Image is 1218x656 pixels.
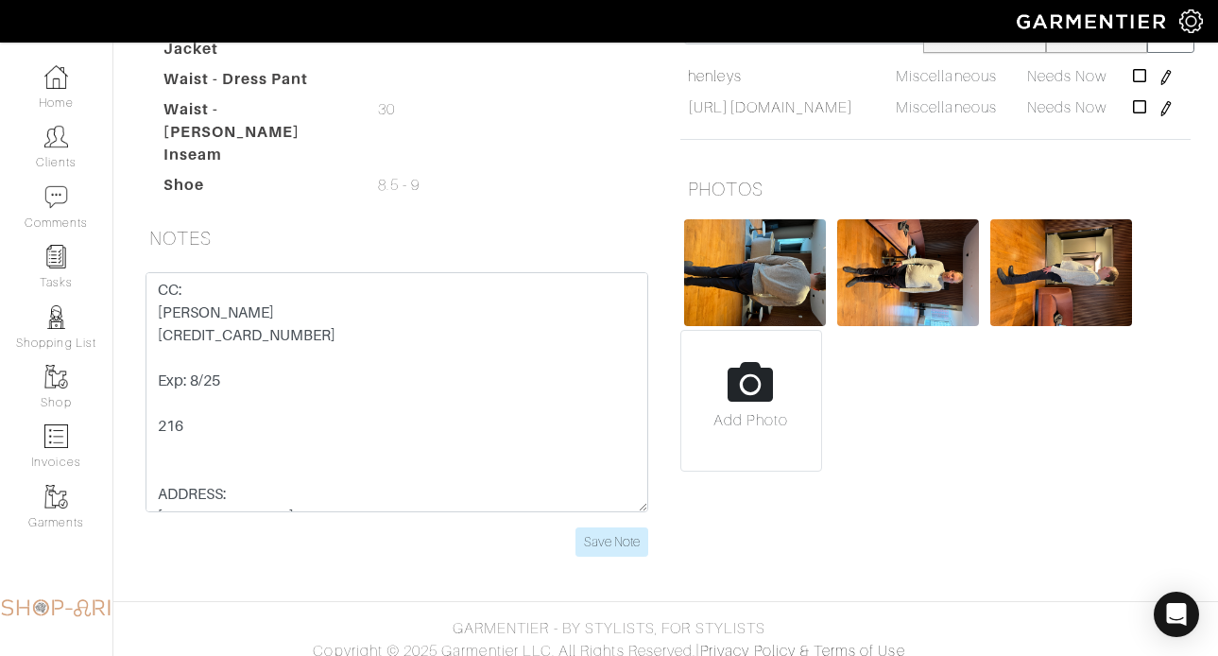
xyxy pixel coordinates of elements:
[990,219,1132,326] img: Ta2c4inmpkEvXoH1M5qYvpK2
[688,65,741,88] a: henleys
[1027,68,1106,85] span: Needs Now
[896,99,997,116] span: Miscellaneous
[378,98,395,121] span: 30
[896,68,997,85] span: Miscellaneous
[1007,5,1179,38] img: garmentier-logo-header-white-b43fb05a5012e4ada735d5af1a66efaba907eab6374d6393d1fbf88cb4ef424d.png
[1179,9,1203,33] img: gear-icon-white-bd11855cb880d31180b6d7d6211b90ccbf57a29d726f0c71d8c61bd08dd39cc2.png
[1158,70,1174,85] img: pen-cf24a1663064a2ec1b9c1bd2387e9de7a2fa800b781884d57f21acf72779bad2.png
[149,144,365,174] dt: Inseam
[44,245,68,268] img: reminder-icon-8004d30b9f0a5d33ae49ab947aed9ed385cf756f9e5892f1edd6e32f2345188e.png
[1154,592,1199,637] div: Open Intercom Messenger
[44,65,68,89] img: dashboard-icon-dbcd8f5a0b271acd01030246c82b418ddd0df26cd7fceb0bd07c9910d44c42f6.png
[149,98,365,144] dt: Waist - [PERSON_NAME]
[149,68,365,98] dt: Waist - Dress Pant
[1027,99,1106,116] span: Needs Now
[44,125,68,148] img: clients-icon-6bae9207a08558b7cb47a8932f037763ab4055f8c8b6bfacd5dc20c3e0201464.png
[44,305,68,329] img: stylists-icon-eb353228a002819b7ec25b43dbf5f0378dd9e0616d9560372ff212230b889e62.png
[149,174,365,204] dt: Shoe
[44,424,68,448] img: orders-icon-0abe47150d42831381b5fb84f609e132dff9fe21cb692f30cb5eec754e2cba89.png
[44,185,68,209] img: comment-icon-a0a6a9ef722e966f86d9cbdc48e553b5cf19dbc54f86b18d962a5391bc8f6eb6.png
[1158,101,1174,116] img: pen-cf24a1663064a2ec1b9c1bd2387e9de7a2fa800b781884d57f21acf72779bad2.png
[149,38,365,68] dt: Jacket
[688,96,853,119] a: [URL][DOMAIN_NAME]
[684,219,826,326] img: NPyjkQ9JeqvYwCtbx7f4vUbo
[44,365,68,388] img: garments-icon-b7da505a4dc4fd61783c78ac3ca0ef83fa9d6f193b1c9dc38574b1d14d53ca28.png
[680,170,1191,208] h5: PHOTOS
[837,219,979,326] img: qz4dd9MqACUN3AXPQ5xaqqLH
[142,219,652,257] h5: NOTES
[146,272,648,512] textarea: CC: [PERSON_NAME] [CREDIT_CARD_NUMBER] Exp: 8/25 216 ADDRESS: [STREET_ADDRESS] SIZING: S 30 8.5
[44,485,68,509] img: garments-icon-b7da505a4dc4fd61783c78ac3ca0ef83fa9d6f193b1c9dc38574b1d14d53ca28.png
[575,527,648,557] input: Save Note
[378,174,419,197] span: 8.5 - 9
